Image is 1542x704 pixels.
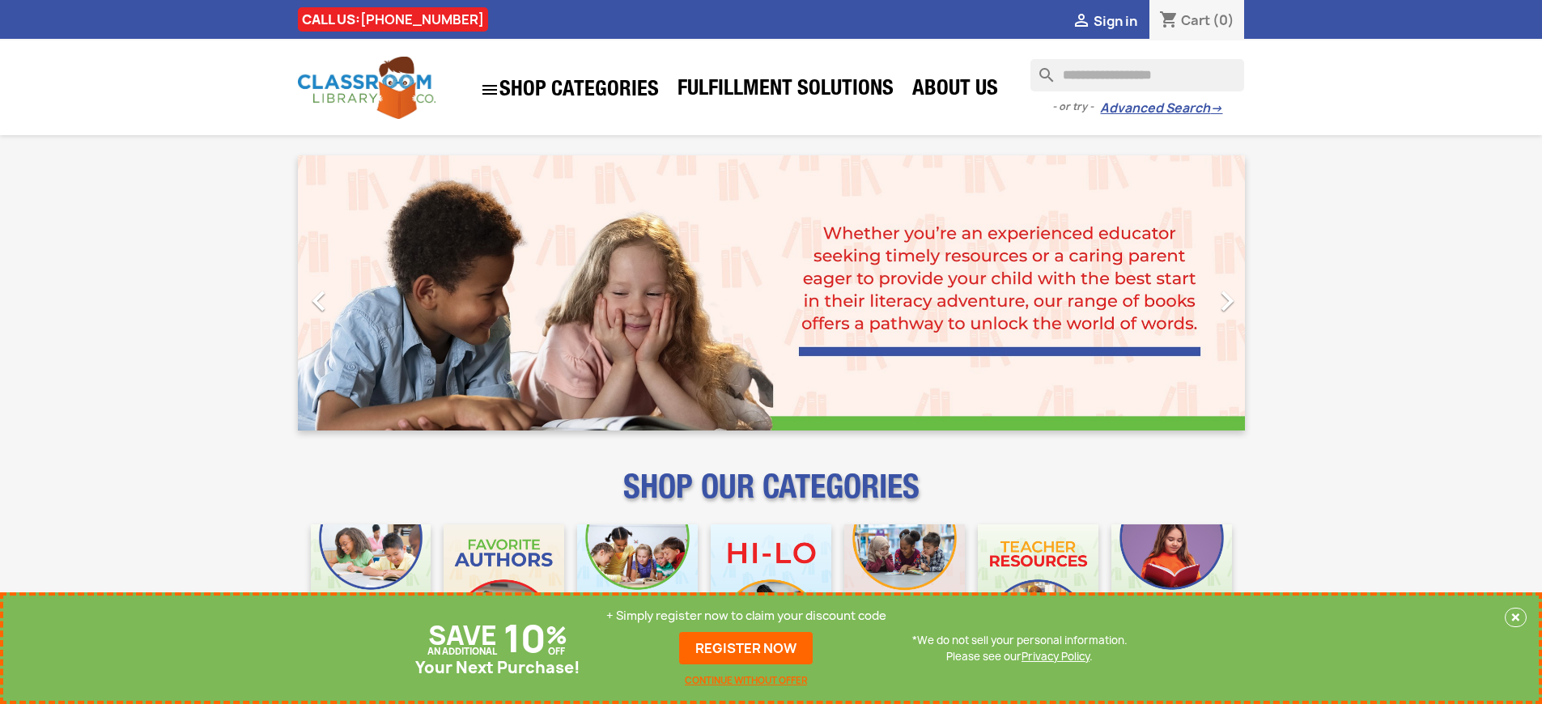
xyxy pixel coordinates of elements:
img: CLC_Bulk_Mobile.jpg [311,524,431,645]
img: CLC_Teacher_Resources_Mobile.jpg [978,524,1098,645]
a:  Sign in [1072,12,1137,30]
ul: Carousel container [298,155,1245,430]
span: Sign in [1094,12,1137,30]
p: SHOP OUR CATEGORIES [298,482,1245,511]
img: CLC_Phonics_And_Decodables_Mobile.jpg [577,524,698,645]
img: CLC_Dyslexia_Mobile.jpg [1111,524,1232,645]
i: shopping_cart [1159,11,1179,31]
i:  [1072,12,1091,32]
input: Search [1030,59,1244,91]
i:  [299,281,339,321]
a: Next [1102,155,1245,430]
span: - or try - [1052,99,1100,115]
a: Previous [298,155,440,430]
a: Advanced Search→ [1100,100,1222,117]
img: CLC_Favorite_Authors_Mobile.jpg [444,524,564,645]
a: Fulfillment Solutions [669,74,902,107]
i:  [480,80,499,100]
a: [PHONE_NUMBER] [360,11,484,28]
i:  [1207,281,1247,321]
span: → [1210,100,1222,117]
a: SHOP CATEGORIES [472,72,667,108]
i: search [1030,59,1050,78]
div: CALL US: [298,7,488,32]
img: CLC_HiLo_Mobile.jpg [711,524,831,645]
span: (0) [1213,11,1234,29]
a: About Us [904,74,1006,107]
img: Classroom Library Company [298,57,435,119]
span: Cart [1181,11,1210,29]
img: CLC_Fiction_Nonfiction_Mobile.jpg [844,524,965,645]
